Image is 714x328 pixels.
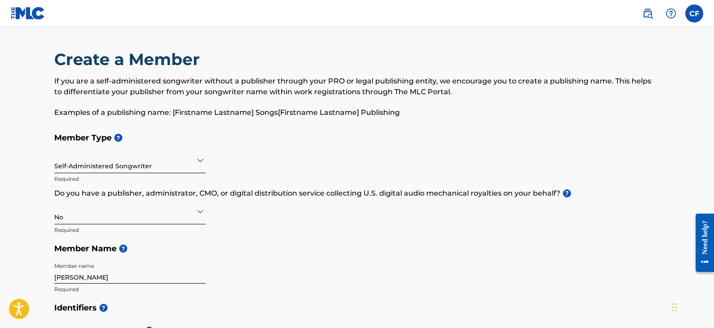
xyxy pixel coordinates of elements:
[11,7,45,20] img: MLC Logo
[54,226,206,234] p: Required
[114,134,122,142] span: ?
[54,200,206,222] div: No
[54,188,660,199] p: Do you have a publisher, administrator, CMO, or digital distribution service collecting U.S. digi...
[54,285,206,293] p: Required
[662,4,680,22] div: Help
[54,49,204,70] h2: Create a Member
[54,128,660,148] h5: Member Type
[639,4,657,22] a: Public Search
[689,210,714,275] iframe: Resource Center
[54,149,206,171] div: Self-Administered Songwriter
[119,245,127,253] span: ?
[666,8,676,19] img: help
[685,4,703,22] div: User Menu
[54,175,206,183] p: Required
[100,304,108,312] span: ?
[563,189,571,197] span: ?
[672,294,677,321] div: Drag
[669,285,714,328] iframe: Chat Widget
[54,76,660,97] p: If you are a self-administered songwriter without a publisher through your PRO or legal publishin...
[54,298,660,318] h5: Identifiers
[642,8,653,19] img: search
[54,239,660,258] h5: Member Name
[54,107,660,118] p: Examples of a publishing name: [Firstname Lastname] Songs[Firstname Lastname] Publishing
